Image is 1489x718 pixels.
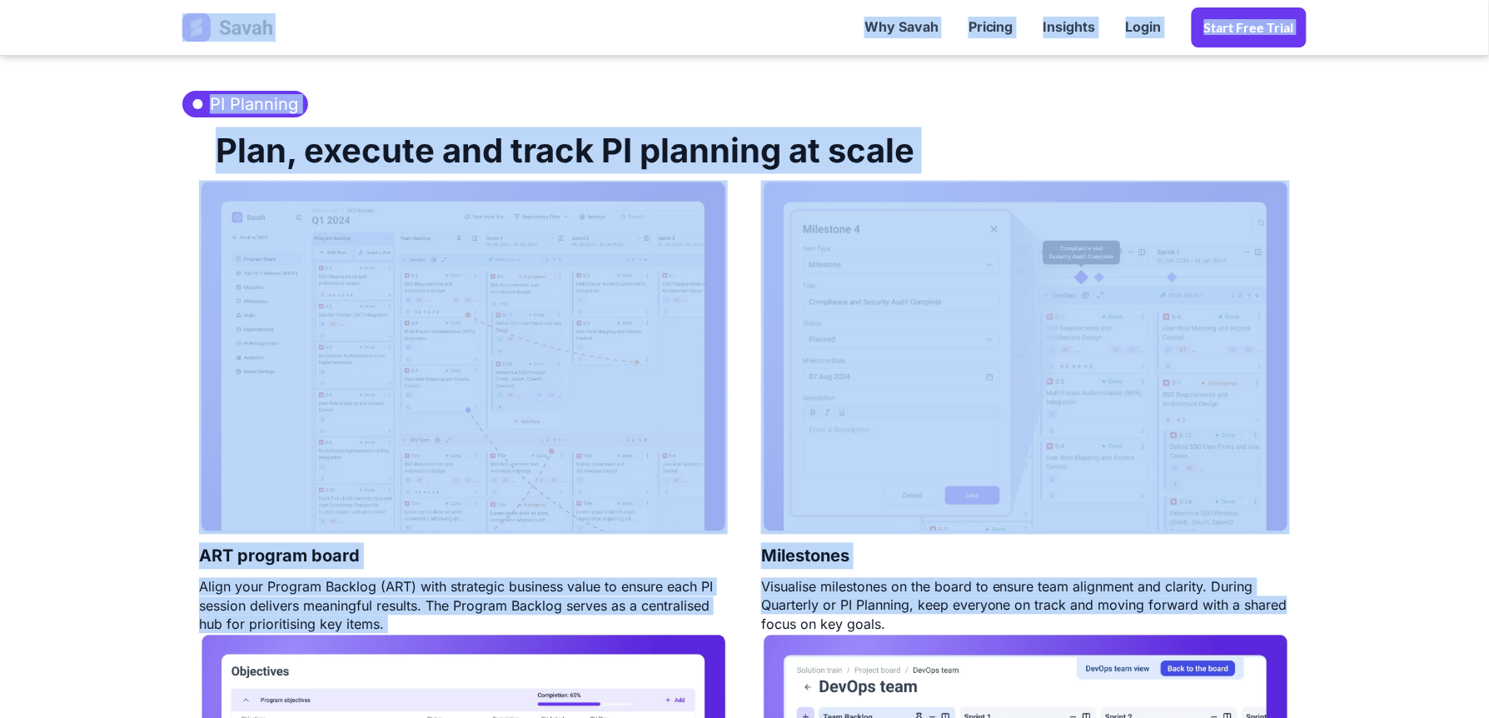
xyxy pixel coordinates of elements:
[1192,7,1307,47] a: Start Free trial
[199,578,728,634] div: Align your Program Backlog (ART) with strategic business value to ensure each PI session delivers...
[761,578,1290,634] div: Visualise milestones on the board to ensure team alignment and clarity. During Quarterly or PI Pl...
[1111,2,1177,53] a: Login
[182,91,308,117] h3: PI Planning
[761,535,849,578] h4: Milestones
[1028,2,1111,53] a: Insights
[954,2,1028,53] a: Pricing
[199,535,360,578] h4: ART program board
[1406,638,1489,718] iframe: Chat Widget
[849,2,954,53] a: Why Savah
[199,117,914,181] h2: Plan, execute and track PI planning at scale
